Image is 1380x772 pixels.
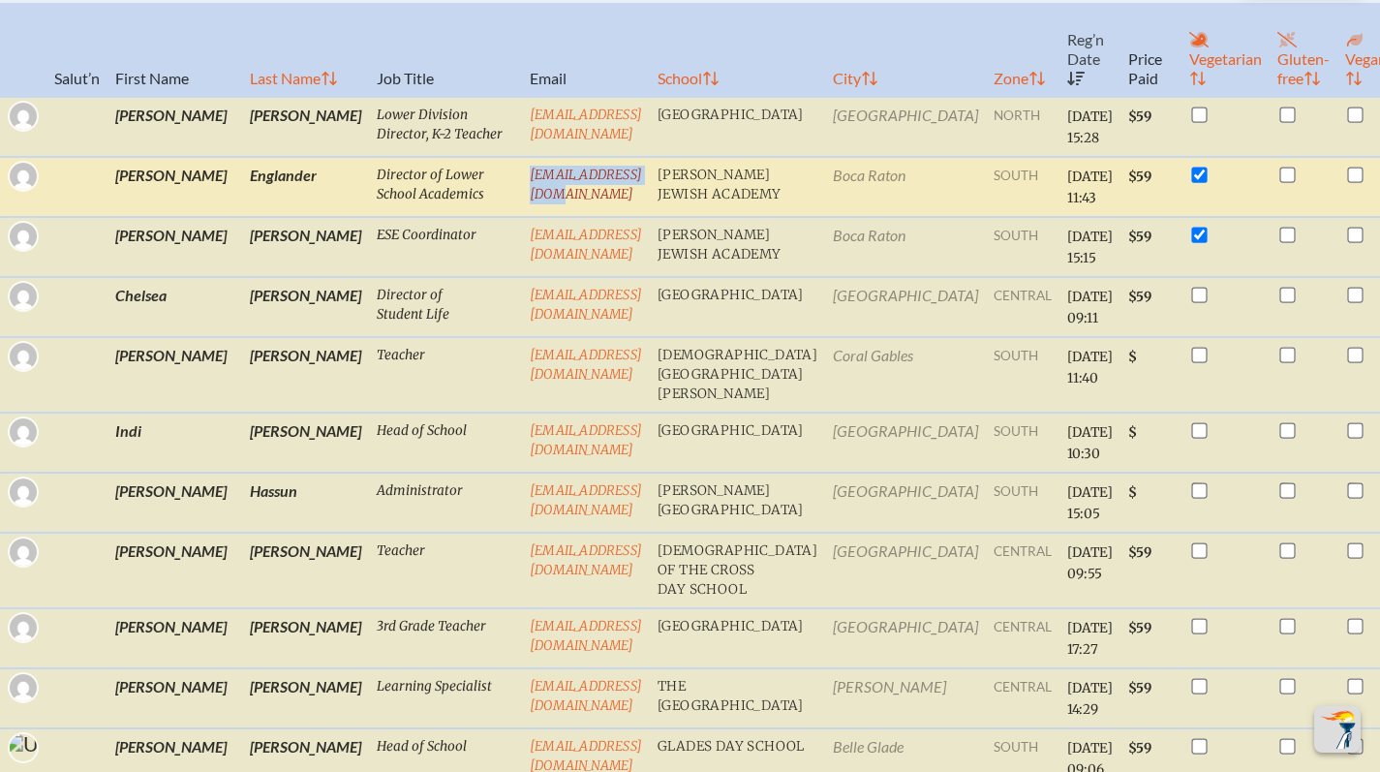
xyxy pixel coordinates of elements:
td: south [986,413,1059,473]
img: Gravatar [10,163,37,190]
span: $59 [1128,229,1151,245]
td: [PERSON_NAME] [825,668,986,728]
img: Gravatar [10,418,37,446]
td: central [986,277,1059,337]
td: south [986,217,1059,277]
img: Gravatar [10,479,37,506]
td: [GEOGRAPHIC_DATA] [825,97,986,157]
td: [PERSON_NAME] [242,413,369,473]
a: [EMAIL_ADDRESS][DOMAIN_NAME] [530,347,642,383]
span: $ [1128,484,1137,501]
img: Gravatar [10,614,37,641]
td: [PERSON_NAME] [107,533,242,608]
td: 3rd Grade Teacher [369,608,522,668]
td: [GEOGRAPHIC_DATA] [825,413,986,473]
td: south [986,473,1059,533]
th: Gluten-free [1270,1,1337,97]
td: Teacher [369,533,522,608]
span: [DATE] 09:11 [1067,289,1113,326]
td: [PERSON_NAME] Jewish Academy [650,217,825,277]
td: central [986,533,1059,608]
th: Vegetarian [1181,1,1270,97]
span: [DATE] 15:05 [1067,484,1113,522]
th: Zone [986,1,1059,97]
a: [EMAIL_ADDRESS][DOMAIN_NAME] [530,167,642,202]
td: [PERSON_NAME] [242,97,369,157]
td: [GEOGRAPHIC_DATA] [650,413,825,473]
td: central [986,668,1059,728]
span: $59 [1128,169,1151,185]
td: [PERSON_NAME] [242,533,369,608]
th: Price Paid [1120,1,1181,97]
td: [GEOGRAPHIC_DATA] [825,608,986,668]
span: $59 [1128,544,1151,561]
span: $ [1128,424,1137,441]
img: To the top [1318,710,1357,749]
td: Head of School [369,413,522,473]
td: [DEMOGRAPHIC_DATA] of the Cross Day School [650,533,825,608]
td: [PERSON_NAME] [242,608,369,668]
td: [GEOGRAPHIC_DATA] [825,533,986,608]
span: [DATE] 15:15 [1067,229,1113,266]
span: [DATE] 15:28 [1067,108,1113,146]
a: [EMAIL_ADDRESS][DOMAIN_NAME] [530,482,642,518]
th: Job Title [369,1,522,97]
th: Email [522,1,650,97]
td: [GEOGRAPHIC_DATA] [825,277,986,337]
td: Indi [107,413,242,473]
td: [PERSON_NAME] [107,608,242,668]
a: [EMAIL_ADDRESS][DOMAIN_NAME] [530,678,642,714]
td: [PERSON_NAME] [107,668,242,728]
td: [GEOGRAPHIC_DATA] [650,608,825,668]
span: $59 [1128,740,1151,757]
img: Gravatar [10,343,37,370]
td: Chelsea [107,277,242,337]
span: [DATE] 14:29 [1067,680,1113,718]
span: [DATE] 11:40 [1067,349,1113,386]
td: [PERSON_NAME] [242,217,369,277]
td: [PERSON_NAME] [107,97,242,157]
td: [PERSON_NAME] [242,668,369,728]
td: Director of Student Life [369,277,522,337]
td: [PERSON_NAME][GEOGRAPHIC_DATA] [650,473,825,533]
img: Gravatar [10,283,37,310]
span: [DATE] 17:27 [1067,620,1113,658]
span: [DATE] 09:55 [1067,544,1113,582]
td: Administrator [369,473,522,533]
button: Scroll Top [1314,706,1361,753]
a: [EMAIL_ADDRESS][DOMAIN_NAME] [530,618,642,654]
th: Salut’n [46,1,107,97]
span: $ [1128,349,1137,365]
td: [PERSON_NAME] [107,217,242,277]
th: City [825,1,986,97]
span: $59 [1128,620,1151,636]
td: south [986,337,1059,413]
td: [PERSON_NAME] [107,157,242,217]
a: [EMAIL_ADDRESS][DOMAIN_NAME] [530,287,642,323]
td: Englander [242,157,369,217]
td: The [GEOGRAPHIC_DATA] [650,668,825,728]
span: $59 [1128,680,1151,696]
td: [PERSON_NAME] Jewish Academy [650,157,825,217]
td: [PERSON_NAME] [107,337,242,413]
a: [EMAIL_ADDRESS][DOMAIN_NAME] [530,542,642,578]
img: Gravatar [10,539,37,566]
td: Boca Raton [825,157,986,217]
td: [PERSON_NAME] [107,473,242,533]
td: ESE Coordinator [369,217,522,277]
span: [DATE] 10:30 [1067,424,1113,462]
a: [EMAIL_ADDRESS][DOMAIN_NAME] [530,422,642,458]
span: $59 [1128,108,1151,125]
td: Boca Raton [825,217,986,277]
th: First Name [107,1,242,97]
td: Coral Gables [825,337,986,413]
th: Last Name [242,1,369,97]
span: [DATE] 11:43 [1067,169,1113,206]
td: central [986,608,1059,668]
td: [PERSON_NAME] [242,277,369,337]
td: Director of Lower School Academics [369,157,522,217]
td: [DEMOGRAPHIC_DATA][GEOGRAPHIC_DATA][PERSON_NAME] [650,337,825,413]
a: [EMAIL_ADDRESS][DOMAIN_NAME] [530,227,642,262]
a: [EMAIL_ADDRESS][DOMAIN_NAME] [530,107,642,142]
td: south [986,157,1059,217]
